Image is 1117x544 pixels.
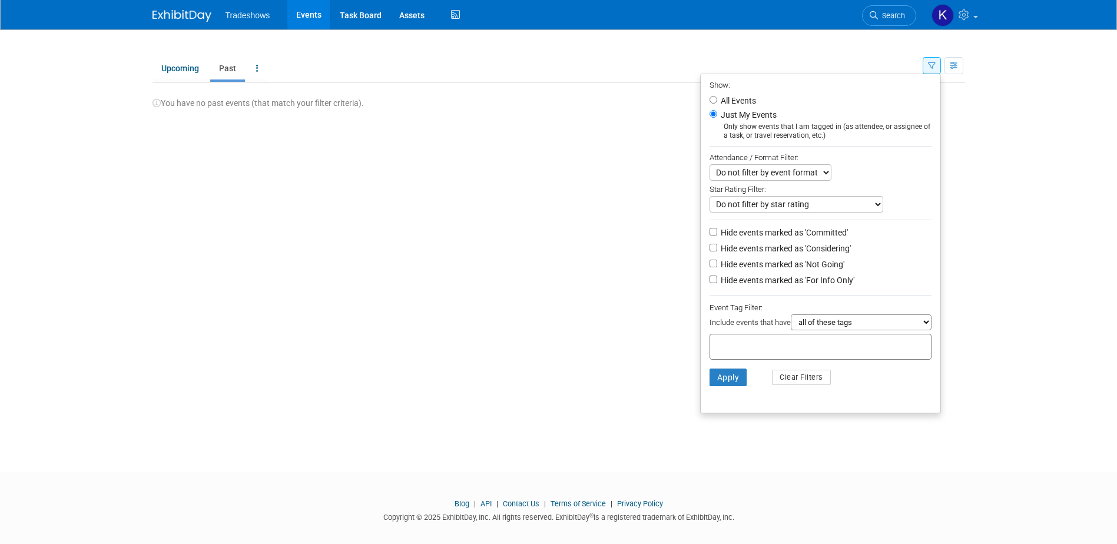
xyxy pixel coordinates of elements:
button: Clear Filters [772,370,831,385]
a: Privacy Policy [617,499,663,508]
img: ExhibitDay [153,10,211,22]
label: Hide events marked as 'Not Going' [718,258,844,270]
label: Hide events marked as 'Committed' [718,227,848,238]
span: You have no past events (that match your filter criteria). [153,98,364,108]
span: | [493,499,501,508]
div: Star Rating Filter: [710,181,932,196]
label: Just My Events [718,109,777,121]
span: Search [878,11,905,20]
a: Blog [455,499,469,508]
a: Search [862,5,916,26]
label: Hide events marked as 'For Info Only' [718,274,854,286]
div: Show: [710,77,932,92]
span: | [471,499,479,508]
div: Event Tag Filter: [710,301,932,314]
sup: ® [589,512,594,519]
div: Include events that have [710,314,932,334]
div: Only show events that I am tagged in (as attendee, or assignee of a task, or travel reservation, ... [710,122,932,140]
label: Hide events marked as 'Considering' [718,243,851,254]
button: Apply [710,369,747,386]
a: Contact Us [503,499,539,508]
div: Attendance / Format Filter: [710,151,932,164]
a: API [480,499,492,508]
img: Kathyuska Thirwall [932,4,954,26]
span: | [541,499,549,508]
span: | [608,499,615,508]
a: Past [210,57,245,79]
a: Terms of Service [551,499,606,508]
label: All Events [718,97,756,105]
a: Upcoming [153,57,208,79]
span: Tradeshows [226,11,270,20]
